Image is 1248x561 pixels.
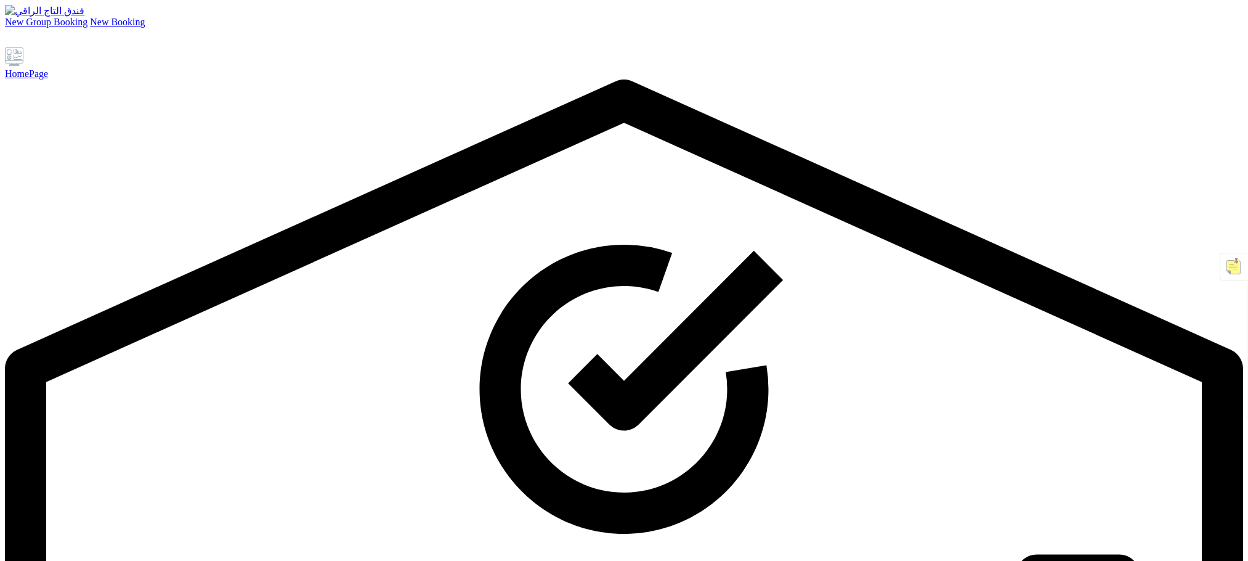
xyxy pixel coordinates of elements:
[5,5,1243,17] a: فندق التاج الراقي
[23,36,39,47] a: Settings
[5,68,1243,80] div: HomePage
[5,17,87,27] a: New Group Booking
[90,17,145,27] a: New Booking
[42,36,56,47] a: Staff feedback
[5,36,21,47] a: Support
[5,5,84,17] img: فندق التاج الراقي
[5,47,1243,80] a: HomePage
